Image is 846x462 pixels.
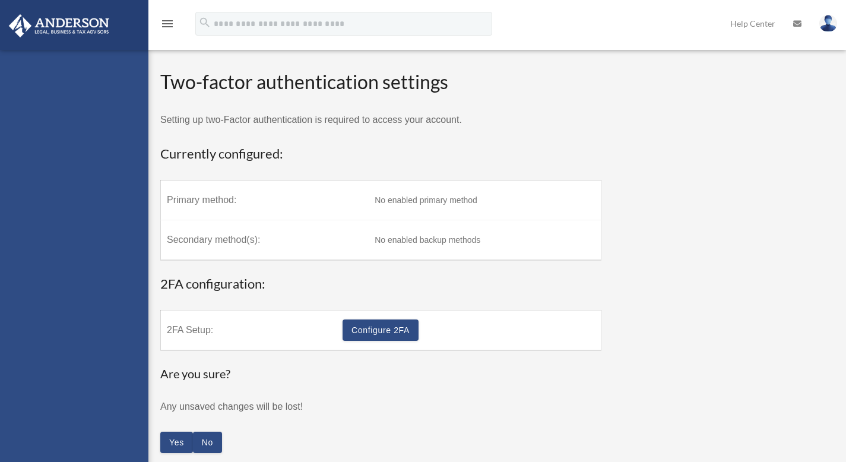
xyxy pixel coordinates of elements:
td: No enabled primary method [369,181,601,220]
img: User Pic [819,15,837,32]
h3: Currently configured: [160,145,601,163]
h3: 2FA configuration: [160,275,601,293]
label: 2FA Setup: [167,321,331,340]
p: Any unsaved changes will be lost! [160,398,416,415]
label: Secondary method(s): [167,230,363,249]
img: Anderson Advisors Platinum Portal [5,14,113,37]
label: Primary method: [167,191,363,210]
i: search [198,16,211,29]
a: menu [160,21,175,31]
button: Close this dialog window [193,432,222,453]
a: Configure 2FA [343,319,419,341]
h2: Two-factor authentication settings [160,69,601,96]
i: menu [160,17,175,31]
button: Close this dialog window and the wizard [160,432,193,453]
p: Setting up two-Factor authentication is required to access your account. [160,112,601,128]
td: No enabled backup methods [369,220,601,261]
h4: Are you sure? [160,365,416,382]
